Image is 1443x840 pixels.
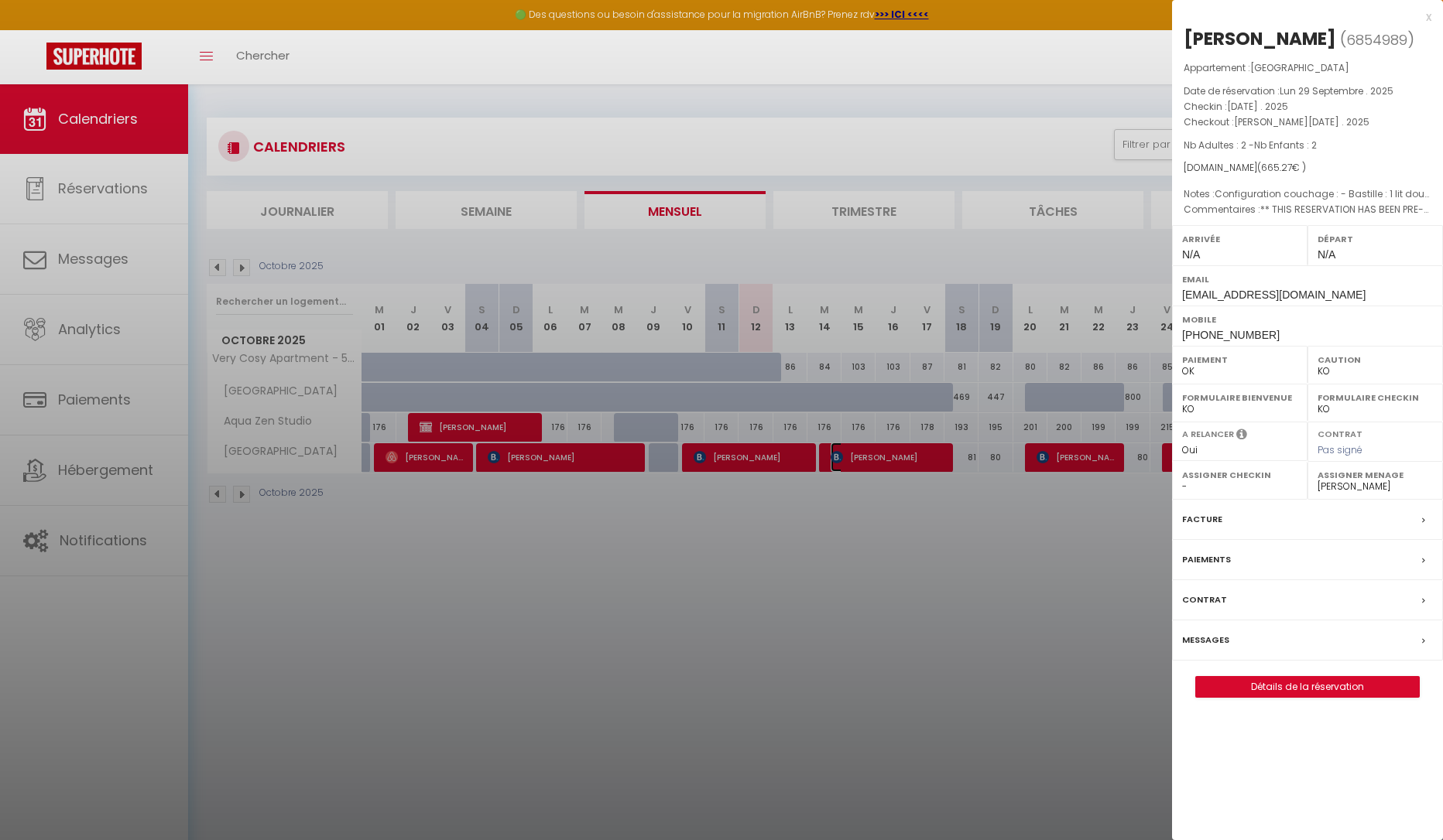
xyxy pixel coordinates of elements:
[1227,100,1288,113] span: [DATE] . 2025
[1184,99,1431,114] p: Checkin :
[1182,352,1297,367] label: Paiement
[1182,248,1200,261] span: N/A
[1318,248,1335,261] span: N/A
[1172,8,1431,26] div: x
[1318,352,1433,367] label: Caution
[1318,428,1362,438] label: Contrat
[1318,231,1433,247] label: Départ
[1182,390,1297,405] label: Formulaire Bienvenue
[1195,676,1420,698] button: Détails de la réservation
[1318,443,1362,456] span: Pas signé
[1182,329,1280,341] span: [PHONE_NUMBER]
[1280,84,1393,97] span: Lun 29 Septembre . 2025
[1184,114,1431,130] p: Checkout :
[1261,161,1292,174] span: 665.27
[1340,29,1414,50] span: ( )
[1182,428,1234,441] label: A relancer
[1182,592,1227,608] label: Contrat
[1318,467,1433,483] label: Assigner Menage
[1182,312,1433,327] label: Mobile
[1236,428,1247,445] i: Sélectionner OUI si vous souhaiter envoyer les séquences de messages post-checkout
[1182,467,1297,483] label: Assigner Checkin
[1182,231,1297,247] label: Arrivée
[1250,61,1349,74] span: [GEOGRAPHIC_DATA]
[1254,138,1317,152] span: Nb Enfants : 2
[1182,632,1229,648] label: Messages
[1182,511,1222,528] label: Facture
[1184,84,1431,99] p: Date de réservation :
[1318,390,1433,405] label: Formulaire Checkin
[1184,161,1431,176] div: [DOMAIN_NAME]
[1257,161,1306,174] span: ( € )
[1234,115,1369,128] span: [PERSON_NAME][DATE] . 2025
[1184,138,1317,152] span: Nb Adultes : 2 -
[1182,289,1366,301] span: [EMAIL_ADDRESS][DOMAIN_NAME]
[1182,271,1433,287] label: Email
[1196,677,1419,697] a: Détails de la réservation
[1346,30,1407,50] span: 6854989
[1184,202,1431,217] p: Commentaires :
[1184,26,1336,51] div: [PERSON_NAME]
[1182,551,1231,568] label: Paiements
[1184,60,1431,76] p: Appartement :
[1184,186,1431,202] p: Notes :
